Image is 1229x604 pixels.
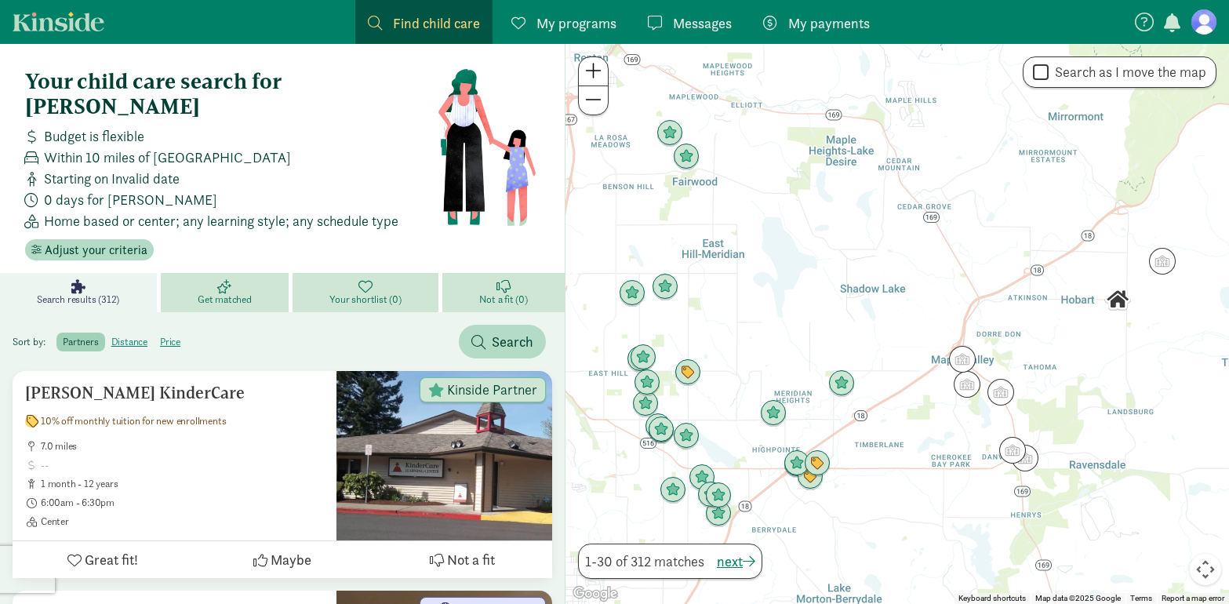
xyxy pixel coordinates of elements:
div: Click to see details [999,437,1026,464]
span: 6:00am - 6:30pm [41,497,324,509]
span: 1 month - 12 years [41,478,324,490]
a: Your shortlist (0) [293,273,442,312]
label: price [154,333,187,351]
span: 0 days for [PERSON_NAME] [44,189,217,210]
h5: [PERSON_NAME] KinderCare [25,384,324,402]
div: Click to see details [674,359,701,386]
h4: Your child care search for [PERSON_NAME] [25,69,437,119]
a: Terms (opens in new tab) [1130,594,1152,602]
a: Report a map error [1162,594,1224,602]
div: Click to see details [697,482,724,508]
div: Click to see details [656,120,683,147]
div: Click to see details [797,464,824,490]
div: Click to see details [660,477,686,504]
span: Your shortlist (0) [329,293,401,306]
div: Click to see details [987,379,1014,406]
button: Map camera controls [1190,554,1221,585]
div: Click to see details [645,413,671,440]
div: Click to see details [627,346,653,373]
div: Click to see details [673,423,700,449]
div: Click to see details [705,500,732,527]
div: Click to see details [689,464,715,491]
span: Find child care [393,13,480,34]
div: Click to see details [949,346,976,373]
label: Search as I move the map [1049,63,1206,82]
span: 7.0 miles [41,440,324,453]
span: 10% off monthly tuition for new enrollments [41,415,226,428]
div: Click to see details [1149,248,1176,275]
span: My programs [536,13,616,34]
button: Great fit! [13,541,192,578]
button: next [717,551,755,572]
div: Click to see details [828,370,855,397]
span: Within 10 miles of [GEOGRAPHIC_DATA] [44,147,291,168]
span: Budget is flexible [44,126,144,147]
span: Center [41,515,324,528]
span: Starting on Invalid date [44,168,180,189]
span: Not a fit (0) [479,293,527,306]
span: Search results (312) [37,293,119,306]
span: Get matched [198,293,252,306]
div: Click to see details [673,144,700,170]
span: Map data ©2025 Google [1035,594,1121,602]
span: Not a fit [447,549,495,570]
div: Click to see details [760,400,787,427]
a: Get matched [161,273,293,312]
span: Home based or center; any learning style; any schedule type [44,210,398,231]
span: Kinside Partner [447,383,537,397]
div: Click to see details [804,450,831,477]
div: Click to see details [1104,286,1131,313]
span: Maybe [271,549,311,570]
span: Messages [673,13,732,34]
div: Click to see details [634,369,660,396]
div: Click to see details [954,371,980,398]
label: partners [56,333,104,351]
div: Click to see details [630,344,656,371]
a: Open this area in Google Maps (opens a new window) [569,584,621,604]
button: Search [459,325,546,358]
div: Click to see details [705,482,732,509]
div: Click to see details [784,450,810,477]
div: Click to see details [652,274,678,300]
button: Maybe [192,541,372,578]
label: distance [105,333,154,351]
div: Click to see details [632,391,659,417]
span: 1-30 of 312 matches [585,551,704,572]
a: Not a fit (0) [442,273,565,312]
div: Click to see details [619,280,645,307]
span: Adjust your criteria [45,241,147,260]
span: Search [492,331,533,352]
div: Click to see details [648,417,674,443]
button: Adjust your criteria [25,239,154,261]
span: Sort by: [13,335,54,348]
button: Not a fit [373,541,552,578]
img: Google [569,584,621,604]
a: Kinside [13,12,104,31]
span: My payments [788,13,870,34]
button: Keyboard shortcuts [958,593,1026,604]
span: Great fit! [85,549,138,570]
